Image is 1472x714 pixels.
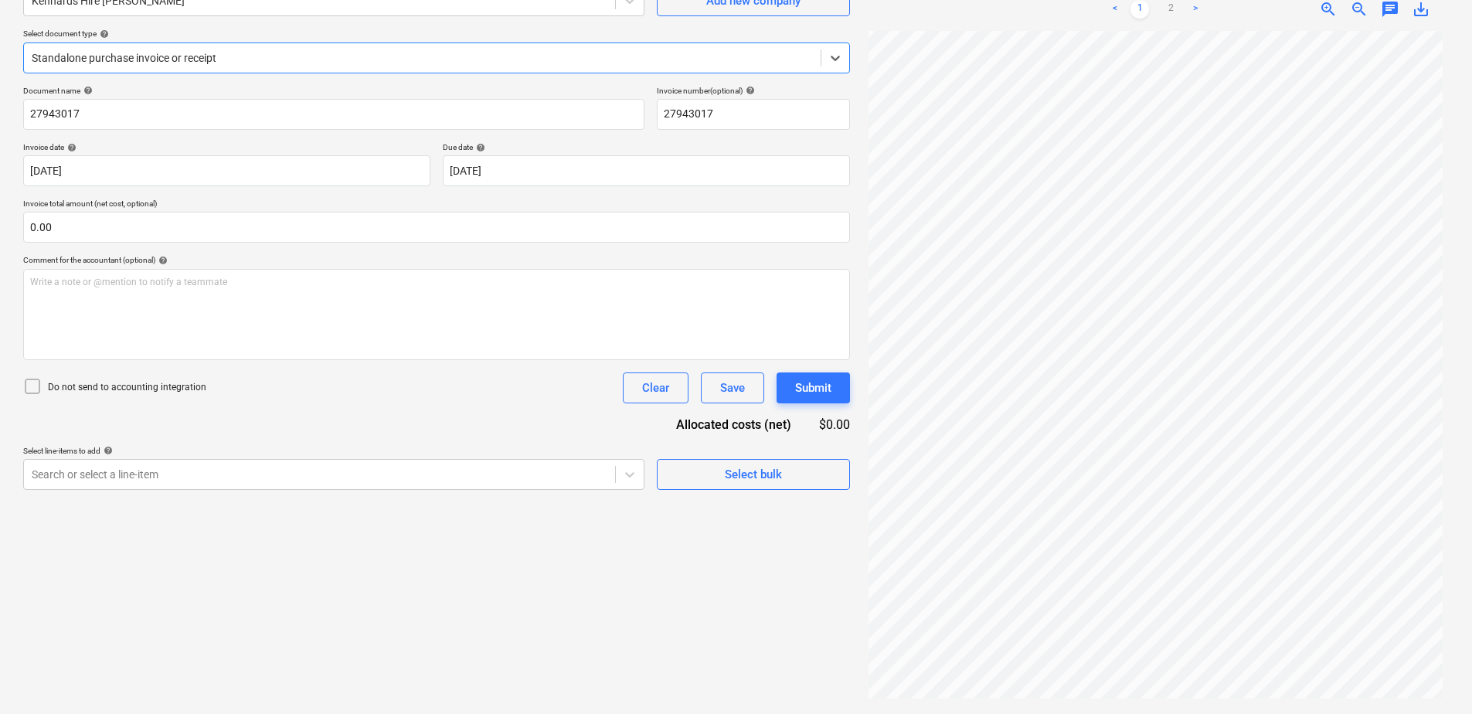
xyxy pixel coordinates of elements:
[443,142,850,152] div: Due date
[623,372,688,403] button: Clear
[1395,640,1472,714] iframe: Chat Widget
[48,381,206,394] p: Do not send to accounting integration
[473,143,485,152] span: help
[23,199,850,212] p: Invoice total amount (net cost, optional)
[97,29,109,39] span: help
[657,99,850,130] input: Invoice number
[720,378,745,398] div: Save
[743,86,755,95] span: help
[64,143,76,152] span: help
[80,86,93,95] span: help
[23,155,430,186] input: Invoice date not specified
[155,256,168,265] span: help
[23,446,644,456] div: Select line-items to add
[23,29,850,39] div: Select document type
[100,446,113,455] span: help
[23,99,644,130] input: Document name
[642,378,669,398] div: Clear
[795,378,831,398] div: Submit
[23,255,850,265] div: Comment for the accountant (optional)
[701,372,764,403] button: Save
[657,459,850,490] button: Select bulk
[725,464,782,484] div: Select bulk
[23,86,644,96] div: Document name
[443,155,850,186] input: Due date not specified
[777,372,850,403] button: Submit
[816,416,850,433] div: $0.00
[23,212,850,243] input: Invoice total amount (net cost, optional)
[657,86,850,96] div: Invoice number (optional)
[23,142,430,152] div: Invoice date
[649,416,816,433] div: Allocated costs (net)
